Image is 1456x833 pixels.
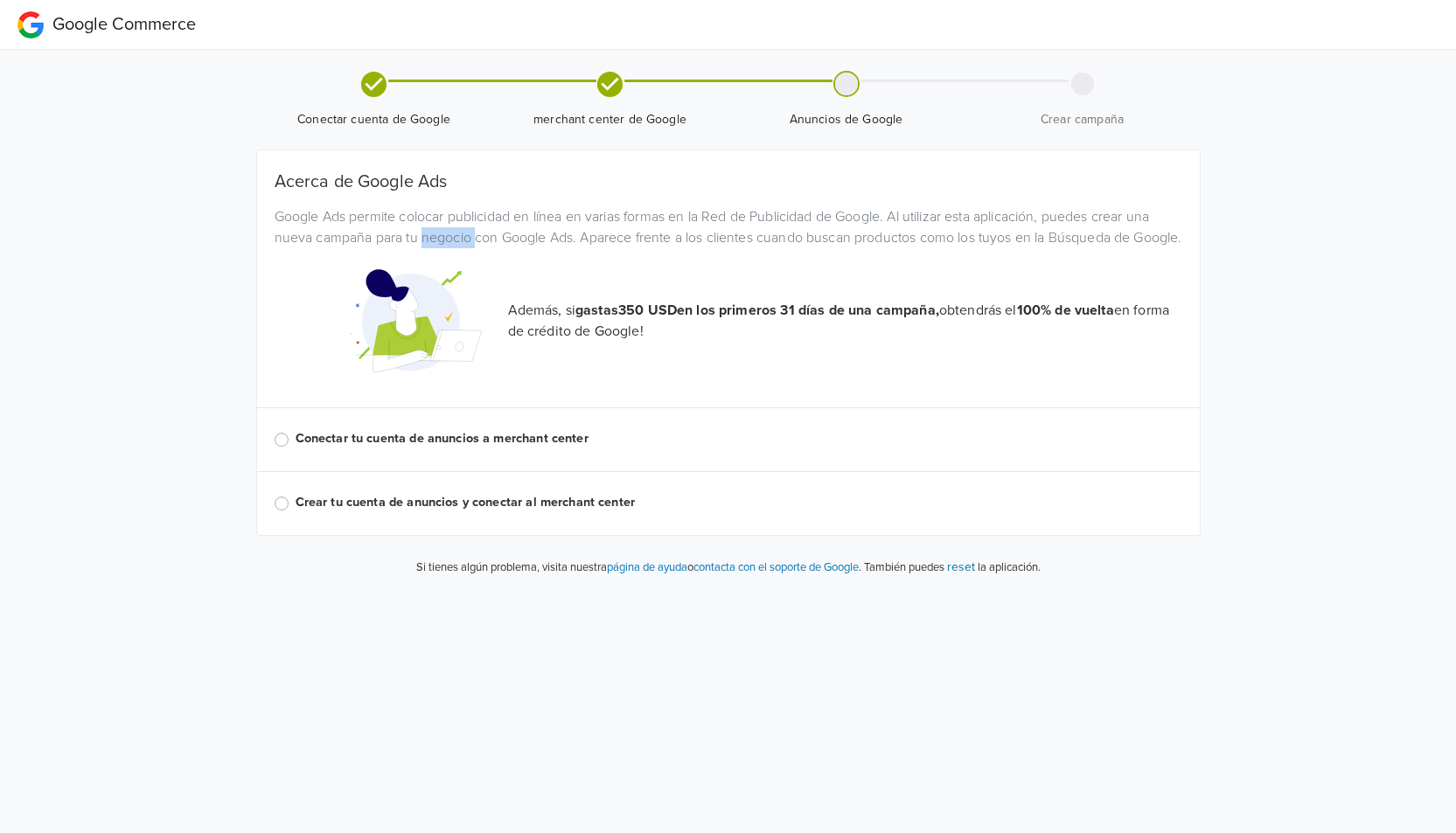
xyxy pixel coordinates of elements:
[575,302,939,319] strong: gastas 350 USD en los primeros 31 días de una campaña,
[296,429,1182,448] label: Conectar tu cuenta de anuncios a merchant center
[861,557,1041,577] p: También puedes la aplicación.
[693,560,859,574] a: contacta con el soporte de Google
[508,300,1182,342] p: Además, si obtendrás el en forma de crédito de Google!
[275,171,1182,192] h5: Acerca de Google Ads
[351,255,482,386] img: Google Promotional Codes
[296,493,1182,512] label: Crear tu cuenta de anuncios y conectar al merchant center
[416,559,861,577] p: Si tienes algún problema, visita nuestra o .
[947,557,975,577] button: reset
[499,111,721,128] span: merchant center de Google
[52,14,196,35] span: Google Commerce
[263,111,485,128] span: Conectar cuenta de Google
[607,560,687,574] a: página de ayuda
[735,111,958,128] span: Anuncios de Google
[261,206,1195,248] div: Google Ads permite colocar publicidad en línea en varias formas en la Red de Publicidad de Google...
[1017,302,1114,319] strong: 100% de vuelta
[972,111,1194,128] span: Crear campaña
